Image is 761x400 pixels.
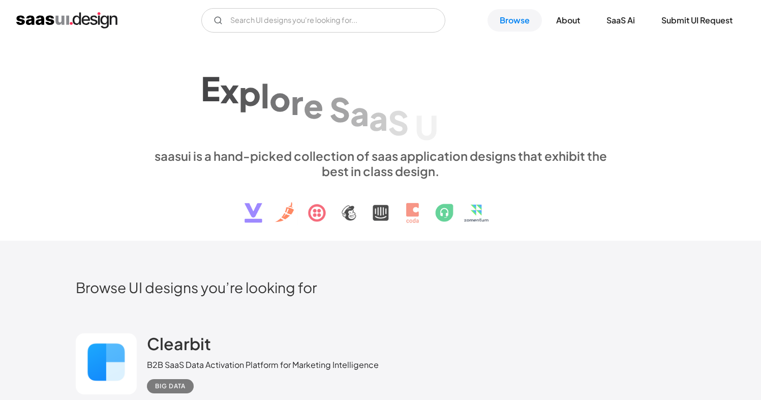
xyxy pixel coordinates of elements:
a: Browse [488,9,542,32]
div: B2B SaaS Data Activation Platform for Marketing Intelligence [147,359,379,371]
div: E [201,69,220,108]
div: S [329,90,350,129]
div: a [369,98,388,137]
div: r [291,82,303,122]
div: x [220,71,239,110]
div: saasui is a hand-picked collection of saas application designs that exhibit the best in class des... [147,148,615,179]
h1: Explore SaaS UI design patterns & interactions. [147,60,615,138]
div: S [388,103,409,142]
div: p [239,73,261,112]
input: Search UI designs you're looking for... [201,8,445,33]
div: U [415,107,438,147]
a: home [16,12,117,28]
div: a [350,94,369,133]
h2: Browse UI designs you’re looking for [76,278,686,296]
img: text, icon, saas logo [227,179,535,232]
div: l [261,76,269,116]
div: Big Data [155,380,186,392]
div: o [269,79,291,119]
form: Email Form [201,8,445,33]
h2: Clearbit [147,333,211,354]
a: SaaS Ai [594,9,647,32]
a: About [544,9,592,32]
a: Submit UI Request [649,9,745,32]
a: Clearbit [147,333,211,359]
div: e [303,86,323,125]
